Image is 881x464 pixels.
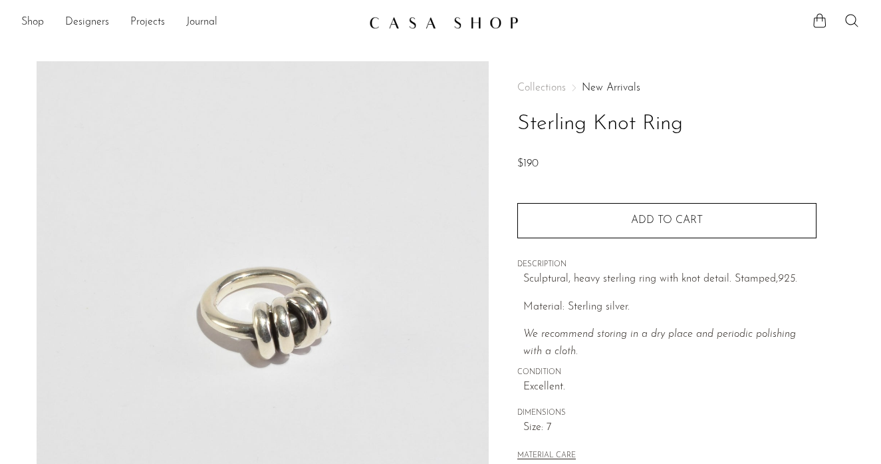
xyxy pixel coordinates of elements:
nav: Desktop navigation [21,11,358,34]
a: Designers [65,14,109,31]
span: Excellent. [523,379,817,396]
a: New Arrivals [582,83,640,93]
a: Shop [21,14,44,31]
span: DIMENSIONS [517,407,817,419]
span: Size: 7 [523,419,817,437]
p: Sculptural, heavy sterling ring with knot detail. Stamped, [523,271,817,288]
span: Collections [517,83,566,93]
ul: NEW HEADER MENU [21,11,358,34]
span: Add to cart [631,215,703,226]
span: DESCRIPTION [517,259,817,271]
span: CONDITION [517,367,817,379]
button: MATERIAL CARE [517,451,576,461]
i: We recommend storing in a dry place and periodic polishing with a cloth. [523,329,796,357]
button: Add to cart [517,203,817,238]
a: Journal [186,14,217,31]
h1: Sterling Knot Ring [517,107,817,141]
span: $190 [517,158,539,169]
p: Material: Sterling silver. [523,299,817,316]
a: Projects [130,14,165,31]
em: 925. [778,274,797,284]
nav: Breadcrumbs [517,83,817,93]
